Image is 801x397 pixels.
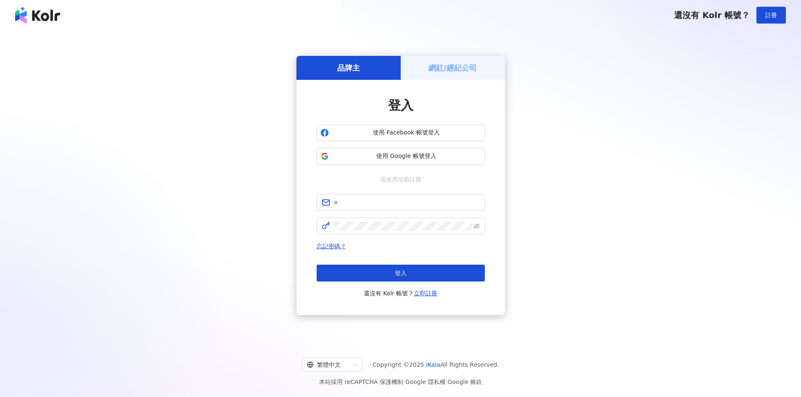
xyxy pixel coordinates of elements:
[317,243,346,250] a: 忘記密碼？
[447,379,482,385] a: Google 條款
[446,379,448,385] span: |
[337,63,360,73] h5: 品牌主
[364,288,438,298] span: 還沒有 Kolr 帳號？
[373,360,499,370] span: Copyright © 2025 All Rights Reserved.
[405,379,446,385] a: Google 隱私權
[374,175,427,184] span: 或使用信箱註冊
[317,265,485,281] button: 登入
[756,7,786,24] button: 註冊
[332,129,481,137] span: 使用 Facebook 帳號登入
[474,223,480,229] span: eye-invisible
[307,358,350,371] div: 繁體中文
[317,148,485,165] button: 使用 Google 帳號登入
[15,7,60,24] img: logo
[388,98,413,113] span: 登入
[414,290,437,297] a: 立即註冊
[395,270,407,276] span: 登入
[332,152,481,160] span: 使用 Google 帳號登入
[317,124,485,141] button: 使用 Facebook 帳號登入
[674,10,750,20] span: 還沒有 Kolr 帳號？
[428,63,477,73] h5: 網紅/經紀公司
[403,379,405,385] span: |
[765,12,777,18] span: 註冊
[319,377,482,387] span: 本站採用 reCAPTCHA 保護機制
[426,361,440,368] a: iKala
